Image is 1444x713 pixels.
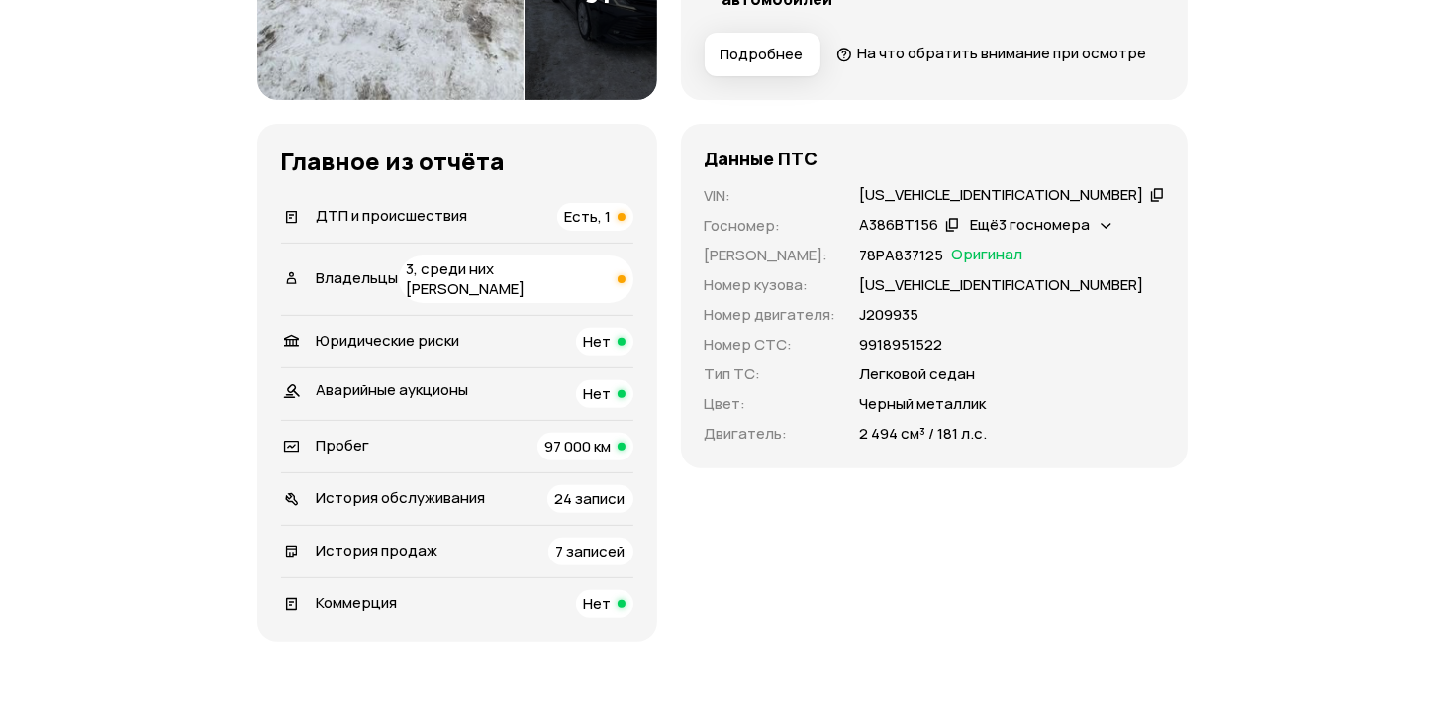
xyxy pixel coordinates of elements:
[317,487,486,508] span: История обслуживания
[705,148,818,169] h4: Данные ПТС
[860,304,919,326] p: J209935
[705,304,836,326] p: Номер двигателя :
[705,334,836,356] p: Номер СТС :
[705,33,820,76] button: Подробнее
[860,215,939,236] div: А386ВТ156
[556,541,626,561] span: 7 записей
[860,363,976,385] p: Легковой седан
[555,488,626,509] span: 24 записи
[860,245,944,266] p: 78РА837125
[860,393,987,415] p: Черный металлик
[705,274,836,296] p: Номер кузова :
[545,436,612,457] span: 97 000 км
[565,206,612,227] span: Есть, 1
[705,423,836,445] p: Двигатель :
[952,245,1023,266] span: Оригинал
[317,435,370,456] span: Пробег
[317,205,468,226] span: ДТП и происшествия
[584,383,612,404] span: Нет
[860,274,1144,296] p: [US_VEHICLE_IDENTIFICATION_NUMBER]
[705,185,836,207] p: VIN :
[836,43,1147,63] a: На что обратить внимание при осмотре
[317,330,460,351] span: Юридические риски
[317,592,398,613] span: Коммерция
[860,185,1144,206] div: [US_VEHICLE_IDENTIFICATION_NUMBER]
[721,45,804,64] span: Подробнее
[705,363,836,385] p: Тип ТС :
[860,423,988,445] p: 2 494 см³ / 181 л.с.
[317,379,469,400] span: Аварийные аукционы
[860,334,943,356] p: 9918951522
[971,214,1091,235] span: Ещё 3 госномера
[705,393,836,415] p: Цвет :
[584,331,612,352] span: Нет
[705,215,836,237] p: Госномер :
[705,245,836,266] p: [PERSON_NAME] :
[317,540,438,560] span: История продаж
[281,148,633,175] h3: Главное из отчёта
[584,593,612,614] span: Нет
[317,267,399,288] span: Владельцы
[858,43,1147,63] span: На что обратить внимание при осмотре
[407,258,526,299] span: 3, среди них [PERSON_NAME]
